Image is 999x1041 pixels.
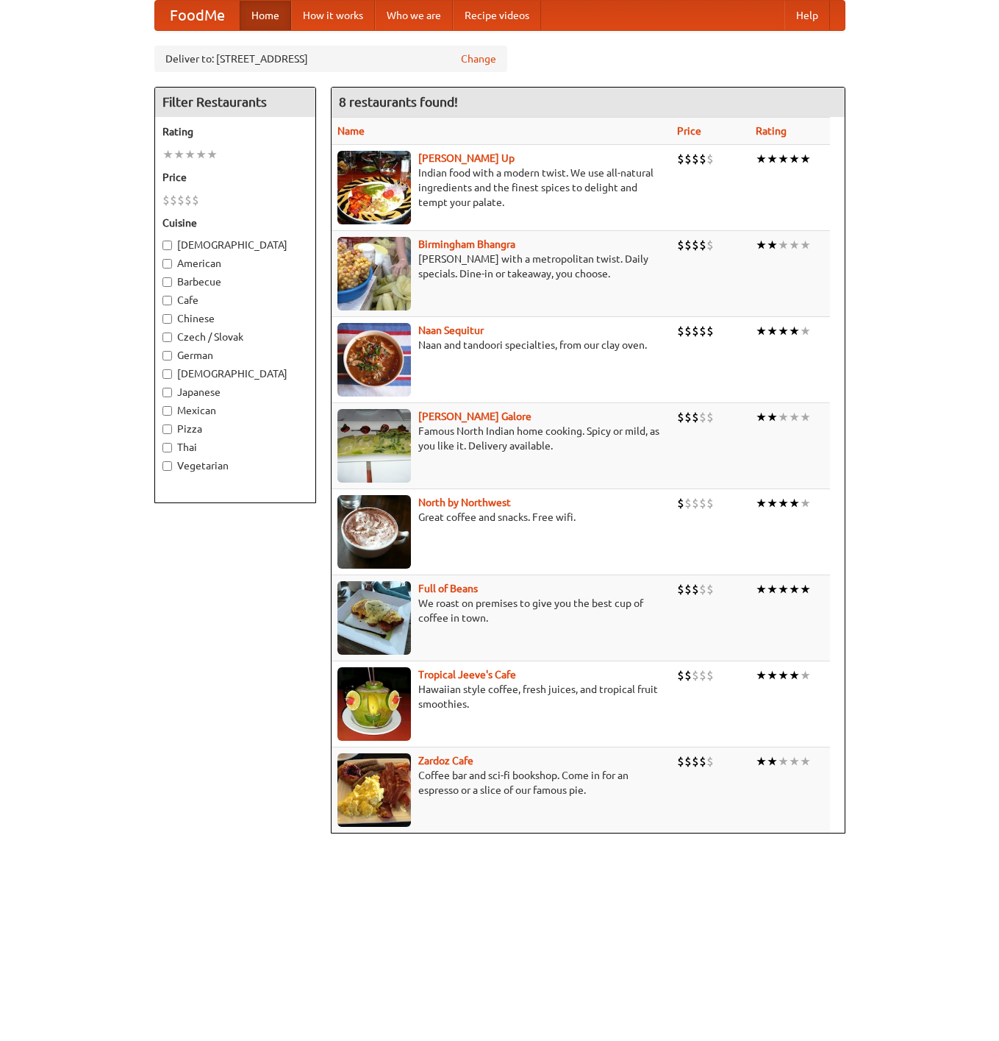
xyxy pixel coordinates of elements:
li: $ [692,237,699,253]
li: ★ [800,151,811,167]
p: Great coffee and snacks. Free wifi. [337,510,666,525]
li: ★ [800,409,811,425]
li: ★ [756,237,767,253]
a: Home [240,1,291,30]
li: ★ [789,151,800,167]
li: ★ [778,323,789,339]
li: ★ [767,495,778,511]
li: ★ [800,495,811,511]
label: Pizza [162,422,308,436]
li: ★ [767,151,778,167]
a: Price [677,125,701,137]
p: Hawaiian style coffee, fresh juices, and tropical fruit smoothies. [337,682,666,711]
li: $ [706,409,714,425]
input: [DEMOGRAPHIC_DATA] [162,241,172,250]
input: Chinese [162,314,172,324]
li: ★ [789,237,800,253]
li: ★ [756,151,767,167]
li: ★ [756,753,767,770]
a: Rating [756,125,787,137]
img: jeeves.jpg [337,667,411,741]
img: naansequitur.jpg [337,323,411,397]
li: ★ [778,495,789,511]
input: Vegetarian [162,461,172,471]
img: zardoz.jpg [337,753,411,827]
li: $ [699,581,706,597]
input: [DEMOGRAPHIC_DATA] [162,369,172,379]
a: Who we are [375,1,453,30]
li: $ [699,409,706,425]
input: Japanese [162,388,172,397]
li: $ [684,581,692,597]
p: Indian food with a modern twist. We use all-natural ingredients and the finest spices to delight ... [337,166,666,210]
li: $ [677,323,684,339]
li: $ [684,237,692,253]
li: ★ [800,581,811,597]
li: $ [699,495,706,511]
label: American [162,256,308,271]
b: Tropical Jeeve's Cafe [418,669,516,681]
li: ★ [756,581,767,597]
li: ★ [800,237,811,253]
a: Help [784,1,830,30]
li: $ [192,192,199,208]
a: FoodMe [155,1,240,30]
li: ★ [767,581,778,597]
input: Czech / Slovak [162,333,172,342]
li: $ [692,581,699,597]
img: bhangra.jpg [337,237,411,310]
li: ★ [778,237,789,253]
input: Mexican [162,406,172,416]
img: beans.jpg [337,581,411,655]
h5: Rating [162,124,308,139]
li: $ [162,192,170,208]
b: Birmingham Bhangra [418,238,515,250]
h5: Price [162,170,308,185]
li: $ [677,753,684,770]
input: German [162,351,172,360]
li: $ [706,753,714,770]
li: ★ [162,146,173,163]
li: ★ [767,237,778,253]
h4: Filter Restaurants [155,88,315,117]
a: Name [337,125,365,137]
label: [DEMOGRAPHIC_DATA] [162,366,308,381]
p: Famous North Indian home cooking. Spicy or mild, as you like it. Delivery available. [337,424,666,453]
li: $ [699,323,706,339]
li: $ [706,323,714,339]
b: [PERSON_NAME] Up [418,152,515,164]
li: $ [170,192,177,208]
input: American [162,259,172,269]
input: Cafe [162,296,172,305]
li: ★ [778,151,789,167]
a: Zardoz Cafe [418,755,473,767]
li: $ [692,753,699,770]
li: $ [692,409,699,425]
a: How it works [291,1,375,30]
li: $ [706,495,714,511]
a: [PERSON_NAME] Galore [418,411,531,422]
li: $ [677,237,684,253]
li: ★ [196,146,207,163]
li: $ [684,667,692,683]
li: $ [699,753,706,770]
li: $ [177,192,185,208]
li: ★ [778,753,789,770]
a: North by Northwest [418,497,511,508]
p: We roast on premises to give you the best cup of coffee in town. [337,596,666,625]
input: Thai [162,443,172,452]
li: ★ [789,581,800,597]
label: German [162,348,308,363]
img: north.jpg [337,495,411,569]
li: $ [692,667,699,683]
label: Vegetarian [162,458,308,473]
li: $ [692,151,699,167]
label: Japanese [162,385,308,399]
li: ★ [778,409,789,425]
li: $ [699,667,706,683]
li: ★ [789,495,800,511]
b: Full of Beans [418,583,478,594]
label: Thai [162,440,308,455]
li: $ [677,409,684,425]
